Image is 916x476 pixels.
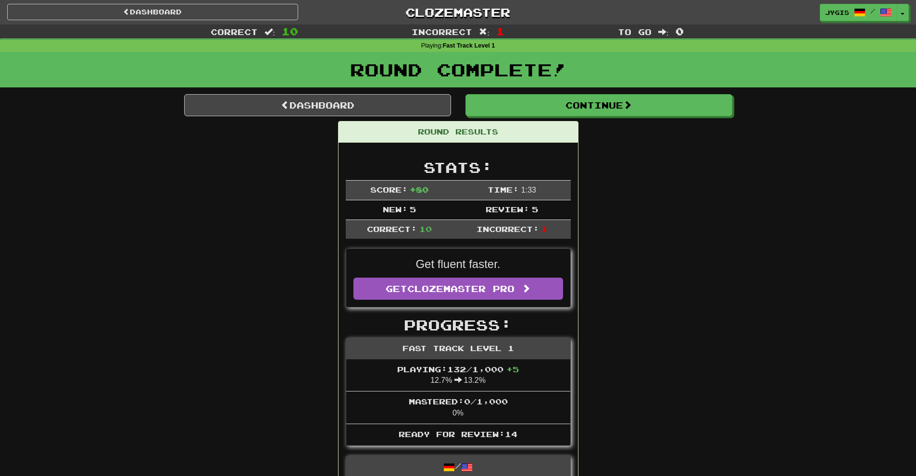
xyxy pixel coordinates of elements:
a: GetClozemaster Pro [353,278,563,300]
span: 1 [541,224,547,233]
span: + 5 [506,365,519,374]
span: : [658,28,669,36]
h2: Stats: [346,159,571,175]
span: : [479,28,489,36]
li: 12.7% 13.2% [346,359,570,392]
span: Clozemaster Pro [407,283,514,294]
a: Jygis / [820,4,897,21]
span: Score: [370,185,408,194]
span: 0 [676,25,684,37]
span: Incorrect [412,27,472,37]
span: / [870,8,875,14]
span: Incorrect: [477,224,539,233]
span: : [264,28,275,36]
span: Time: [488,185,519,194]
span: 5 [410,205,416,214]
a: Dashboard [184,94,451,116]
span: 1 [496,25,504,37]
span: Ready for Review: 14 [399,429,517,439]
div: Round Results [339,122,578,143]
p: Get fluent faster. [353,256,563,272]
h2: Progress: [346,317,571,333]
span: Review: [486,205,529,214]
span: 5 [532,205,538,214]
span: + 80 [410,185,428,194]
span: Correct: [367,224,417,233]
a: Dashboard [7,4,298,20]
span: Playing: 132 / 1,000 [397,365,519,374]
span: 10 [282,25,298,37]
span: Correct [211,27,258,37]
span: To go [618,27,652,37]
span: New: [383,205,408,214]
span: Jygis [825,8,849,17]
span: 10 [419,224,432,233]
li: 0% [346,391,570,424]
div: Fast Track Level 1 [346,338,570,359]
span: Mastered: 0 / 1,000 [409,397,508,406]
h1: Round Complete! [3,60,913,79]
button: Continue [465,94,732,116]
strong: Fast Track Level 1 [443,42,495,49]
a: Clozemaster [313,4,603,21]
span: 1 : 33 [521,186,536,194]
